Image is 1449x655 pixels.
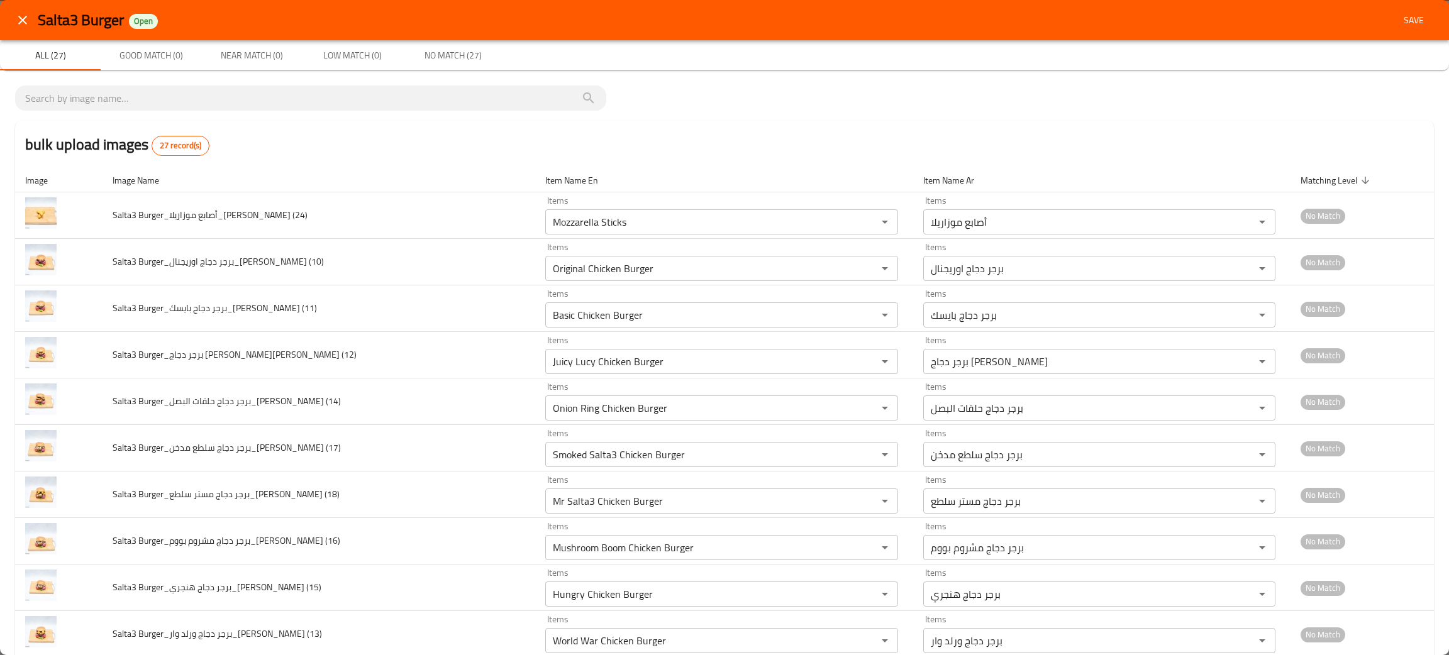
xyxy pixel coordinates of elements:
[8,5,38,35] button: close
[1394,9,1434,32] button: Save
[108,48,194,63] span: Good Match (0)
[1253,306,1271,324] button: Open
[1301,255,1345,270] span: No Match
[25,430,57,461] img: Salta3 Burger_برجر دجاج سلطع مدخن_Omar Samir (17)
[25,523,57,554] img: Salta3 Burger_برجر دجاج مشروم بووم_Omar Samir (16)
[25,290,57,322] img: Salta3 Burger_برجر دجاج بايسك_Omar Samir (11)
[876,539,894,556] button: Open
[113,625,322,642] span: Salta3 Burger_برجر دجاج ورلد وار_[PERSON_NAME] (13)
[152,140,209,152] span: 27 record(s)
[209,48,294,63] span: Near Match (0)
[15,168,103,192] th: Image
[1301,302,1345,316] span: No Match
[152,136,209,156] div: Total records count
[113,486,340,502] span: Salta3 Burger_برجر دجاج مستر سلطع_[PERSON_NAME] (18)
[1253,399,1271,417] button: Open
[876,492,894,510] button: Open
[876,399,894,417] button: Open
[113,253,324,270] span: Salta3 Burger_برجر دجاج اوريجنال_[PERSON_NAME] (10)
[25,476,57,508] img: Salta3 Burger_برجر دجاج مستر سلطع_Omar Samir (18)
[1301,348,1345,363] span: No Match
[309,48,395,63] span: Low Match (0)
[25,244,57,275] img: Salta3 Burger_برجر دجاج اوريجنال_Omar Samir (10)
[876,260,894,277] button: Open
[113,532,340,549] span: Salta3 Burger_برجر دجاج مشروم بووم_[PERSON_NAME] (16)
[876,353,894,370] button: Open
[25,197,57,229] img: Salta3 Burger_أصابع موزاريلا_Omar Samir (24)
[876,446,894,463] button: Open
[1301,488,1345,502] span: No Match
[8,48,93,63] span: All (27)
[1253,260,1271,277] button: Open
[1253,632,1271,649] button: Open
[876,306,894,324] button: Open
[25,616,57,647] img: Salta3 Burger_برجر دجاج ورلد وار_Omar Samir (13)
[25,337,57,368] img: Salta3 Burger_برجر دجاج جوسي لوسي_Omar Samir (12)
[1253,585,1271,603] button: Open
[113,207,308,223] span: Salta3 Burger_أصابع موزاريلا_[PERSON_NAME] (24)
[876,632,894,649] button: Open
[1301,395,1345,409] span: No Match
[1301,627,1345,642] span: No Match
[113,439,341,456] span: Salta3 Burger_برجر دجاج سلطع مدخن_[PERSON_NAME] (17)
[410,48,496,63] span: No Match (27)
[1399,13,1429,28] span: Save
[1301,441,1345,456] span: No Match
[38,6,124,34] span: Salta3 Burger
[535,168,913,192] th: Item Name En
[1253,492,1271,510] button: Open
[1253,446,1271,463] button: Open
[113,173,175,188] span: Image Name
[129,14,158,29] div: Open
[1301,581,1345,595] span: No Match
[25,133,209,156] h2: bulk upload images
[113,346,357,363] span: Salta3 Burger_برجر دجاج [PERSON_NAME][PERSON_NAME] (12)
[1301,209,1345,223] span: No Match
[1301,534,1345,549] span: No Match
[25,570,57,601] img: Salta3 Burger_برجر دجاج هنجري_Omar Samir (15)
[1253,213,1271,231] button: Open
[25,88,596,108] input: search
[1253,353,1271,370] button: Open
[25,383,57,415] img: Salta3 Burger_برجر دجاج حلقات البصل_Omar Samir (14)
[113,300,317,316] span: Salta3 Burger_برجر دجاج بايسك_[PERSON_NAME] (11)
[113,393,341,409] span: Salta3 Burger_برجر دجاج حلقات البصل_[PERSON_NAME] (14)
[876,585,894,603] button: Open
[129,16,158,26] span: Open
[113,579,321,595] span: Salta3 Burger_برجر دجاج هنجري_[PERSON_NAME] (15)
[876,213,894,231] button: Open
[1253,539,1271,556] button: Open
[1301,173,1374,188] span: Matching Level
[913,168,1291,192] th: Item Name Ar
